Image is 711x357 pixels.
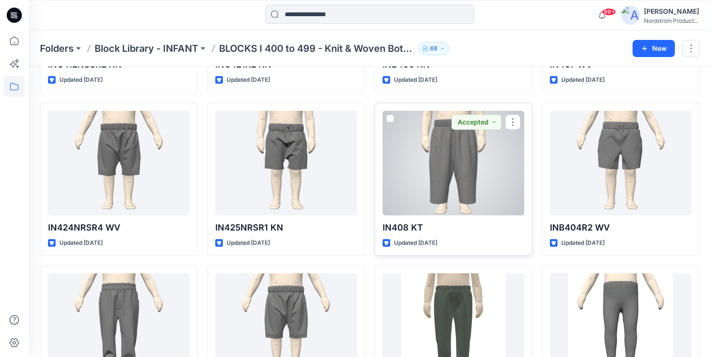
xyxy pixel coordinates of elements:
[215,111,357,215] a: IN425NRSR1 KN
[215,221,357,234] p: IN425NRSR1 KN
[418,42,450,55] button: 68
[227,75,270,85] p: Updated [DATE]
[621,6,640,25] img: avatar
[633,40,675,57] button: New
[430,43,438,54] p: 68
[383,111,524,215] a: IN408 KT
[561,238,605,248] p: Updated [DATE]
[383,221,524,234] p: IN408 KT
[227,238,270,248] p: Updated [DATE]
[394,238,437,248] p: Updated [DATE]
[219,42,414,55] p: BLOCKS I 400 to 499 - Knit & Woven Bottoms, Crops, Shorts
[644,6,699,17] div: [PERSON_NAME]
[48,221,190,234] p: IN424NRSR4 WV
[95,42,198,55] a: Block Library - INFANT
[40,42,74,55] a: Folders
[59,238,103,248] p: Updated [DATE]
[644,17,699,24] div: Nordstrom Product...
[550,111,692,215] a: INB404R2 WV
[550,221,692,234] p: INB404R2 WV
[48,111,190,215] a: IN424NRSR4 WV
[394,75,437,85] p: Updated [DATE]
[59,75,103,85] p: Updated [DATE]
[561,75,605,85] p: Updated [DATE]
[602,8,616,16] span: 99+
